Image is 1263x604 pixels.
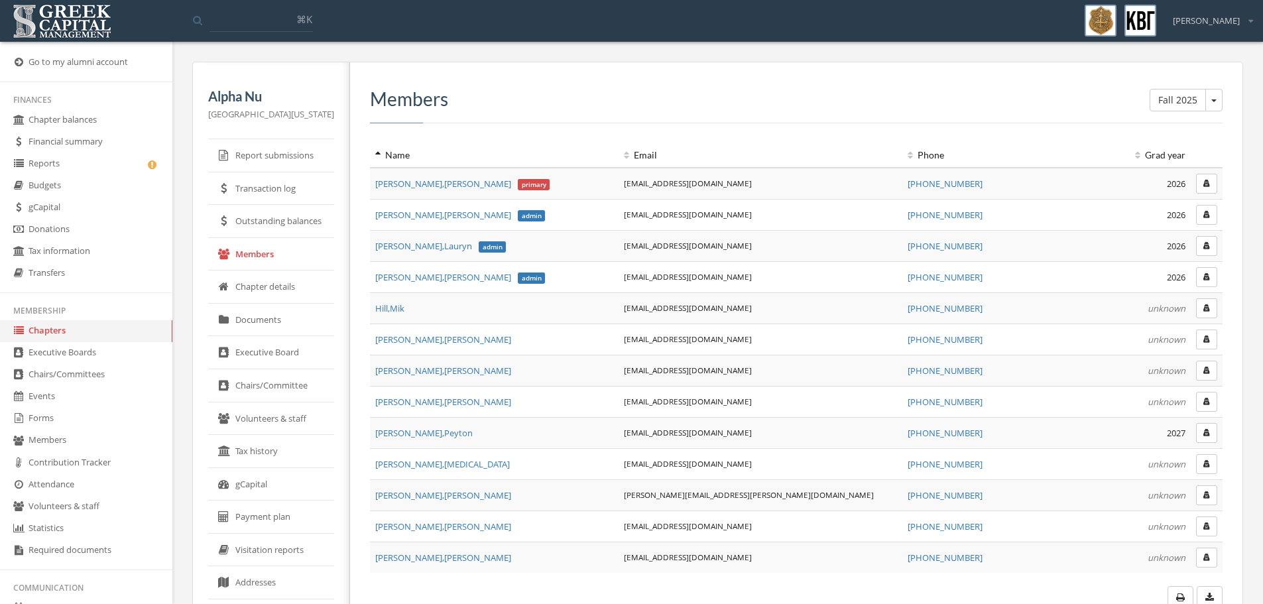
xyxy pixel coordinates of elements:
th: Phone [902,143,1067,168]
span: [PERSON_NAME] , [PERSON_NAME] [375,396,511,408]
a: [PHONE_NUMBER] [908,552,983,564]
a: [PHONE_NUMBER] [908,333,983,345]
a: [PERSON_NAME],[PERSON_NAME] [375,489,511,501]
a: [PHONE_NUMBER] [908,240,983,252]
a: [EMAIL_ADDRESS][DOMAIN_NAME] [624,365,752,375]
span: admin [518,272,546,284]
a: [PERSON_NAME],Peyton [375,427,473,439]
a: Addresses [208,566,334,599]
a: [EMAIL_ADDRESS][DOMAIN_NAME] [624,333,752,344]
em: unknown [1148,365,1185,377]
span: admin [479,241,507,253]
span: [PERSON_NAME] , [PERSON_NAME] [375,333,511,345]
a: [PHONE_NUMBER] [908,489,983,501]
button: Fall 2025 [1150,89,1206,111]
a: [EMAIL_ADDRESS][DOMAIN_NAME] [624,396,752,406]
a: [PERSON_NAME],Laurynadmin [375,240,506,252]
th: Grad year [1067,143,1191,168]
span: [PERSON_NAME] , [PERSON_NAME] [375,178,550,190]
span: [PERSON_NAME] , [PERSON_NAME] [375,365,511,377]
span: [PERSON_NAME] , Peyton [375,427,473,439]
span: [PERSON_NAME] , [PERSON_NAME] [375,271,545,283]
a: [EMAIL_ADDRESS][DOMAIN_NAME] [624,209,752,219]
em: unknown [1148,302,1185,314]
a: [PHONE_NUMBER] [908,178,983,190]
a: Members [208,238,334,271]
a: [PERSON_NAME],[PERSON_NAME] [375,365,511,377]
em: unknown [1148,489,1185,501]
a: [PHONE_NUMBER] [908,271,983,283]
th: Name [370,143,619,168]
div: [PERSON_NAME] [1164,5,1253,27]
span: [PERSON_NAME] , [MEDICAL_DATA] [375,458,510,470]
a: [EMAIL_ADDRESS][DOMAIN_NAME] [624,178,752,188]
a: [PHONE_NUMBER] [908,365,983,377]
span: [PERSON_NAME] , Lauryn [375,240,506,252]
span: primary [518,179,550,191]
a: gCapital [208,468,334,501]
td: 2026 [1067,199,1191,230]
em: unknown [1148,458,1185,470]
span: [PERSON_NAME] , [PERSON_NAME] [375,520,511,532]
p: [GEOGRAPHIC_DATA][US_STATE] [208,107,334,121]
a: [PERSON_NAME][EMAIL_ADDRESS][PERSON_NAME][DOMAIN_NAME] [624,489,874,500]
a: [EMAIL_ADDRESS][DOMAIN_NAME] [624,520,752,531]
a: [EMAIL_ADDRESS][DOMAIN_NAME] [624,552,752,562]
a: [PHONE_NUMBER] [908,396,983,408]
a: [PERSON_NAME],[MEDICAL_DATA] [375,458,510,470]
button: Fall 2025 [1205,89,1223,111]
span: admin [518,210,546,222]
a: [EMAIL_ADDRESS][DOMAIN_NAME] [624,240,752,251]
span: [PERSON_NAME] , [PERSON_NAME] [375,489,511,501]
a: [PERSON_NAME],[PERSON_NAME] [375,333,511,345]
a: [PHONE_NUMBER] [908,458,983,470]
a: [PERSON_NAME],[PERSON_NAME] [375,552,511,564]
span: [PERSON_NAME] , [PERSON_NAME] [375,552,511,564]
span: [PERSON_NAME] [1173,15,1240,27]
em: unknown [1148,552,1185,564]
a: Executive Board [208,336,334,369]
a: [PERSON_NAME],[PERSON_NAME]primary [375,178,550,190]
a: Report submissions [208,139,334,172]
a: [EMAIL_ADDRESS][DOMAIN_NAME] [624,302,752,313]
td: 2027 [1067,417,1191,448]
a: Chairs/Committee [208,369,334,402]
em: unknown [1148,333,1185,345]
em: unknown [1148,520,1185,532]
a: [EMAIL_ADDRESS][DOMAIN_NAME] [624,427,752,438]
span: ⌘K [296,13,312,26]
a: Outstanding balances [208,205,334,238]
em: unknown [1148,396,1185,408]
a: Transaction log [208,172,334,206]
h3: Members [370,89,1223,109]
a: [PERSON_NAME],[PERSON_NAME] [375,396,511,408]
a: [PHONE_NUMBER] [908,302,983,314]
a: Documents [208,304,334,337]
a: [PERSON_NAME],[PERSON_NAME]admin [375,271,545,283]
a: [EMAIL_ADDRESS][DOMAIN_NAME] [624,271,752,282]
a: Visitation reports [208,534,334,567]
span: Hill , Mik [375,302,404,314]
a: Chapter details [208,271,334,304]
a: Tax history [208,435,334,468]
td: 2026 [1067,230,1191,261]
a: [PHONE_NUMBER] [908,427,983,439]
a: Payment plan [208,501,334,534]
a: Volunteers & staff [208,402,334,436]
h5: Alpha Nu [208,89,334,103]
a: [PHONE_NUMBER] [908,520,983,532]
span: [PERSON_NAME] , [PERSON_NAME] [375,209,545,221]
a: Hill,Mik [375,302,404,314]
th: Email [619,143,902,168]
a: [PERSON_NAME],[PERSON_NAME] [375,520,511,532]
td: 2026 [1067,261,1191,292]
a: [EMAIL_ADDRESS][DOMAIN_NAME] [624,458,752,469]
td: 2026 [1067,168,1191,200]
a: [PHONE_NUMBER] [908,209,983,221]
a: [PERSON_NAME],[PERSON_NAME]admin [375,209,545,221]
